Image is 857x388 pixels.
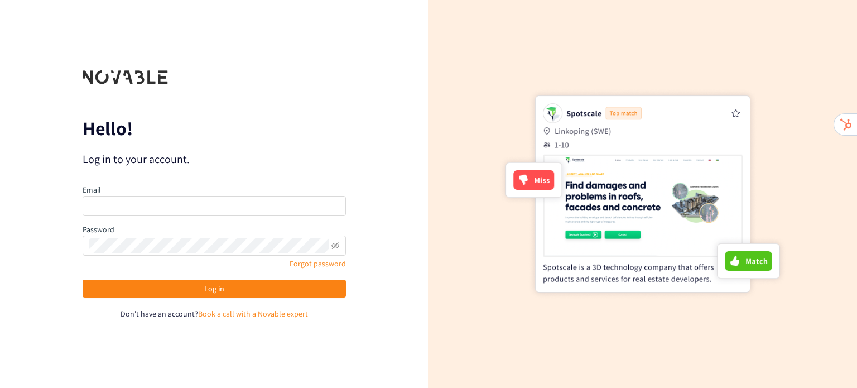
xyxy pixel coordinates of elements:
[801,334,857,388] iframe: Chat Widget
[121,309,198,319] span: Don't have an account?
[83,151,346,167] p: Log in to your account.
[83,119,346,137] p: Hello!
[83,224,114,234] label: Password
[290,258,346,269] a: Forgot password
[83,185,101,195] label: Email
[331,242,339,250] span: eye-invisible
[198,309,308,319] a: Book a call with a Novable expert
[83,280,346,298] button: Log in
[204,282,224,295] span: Log in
